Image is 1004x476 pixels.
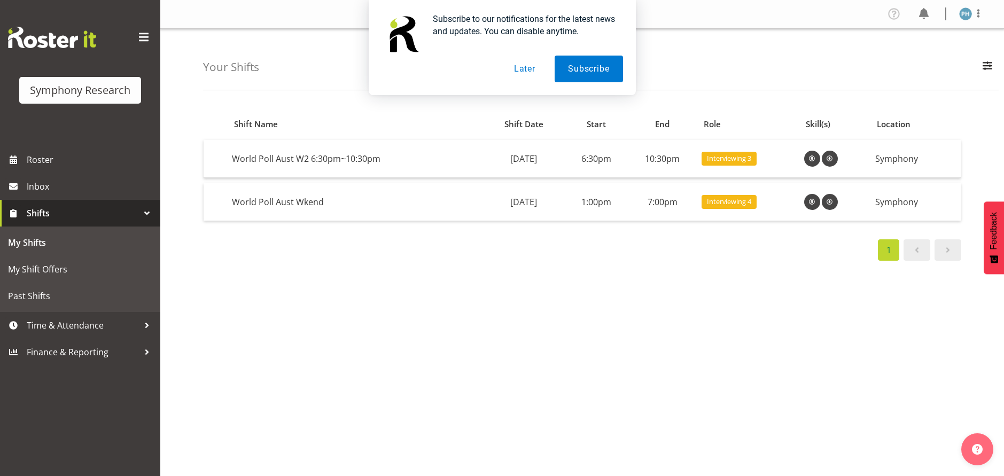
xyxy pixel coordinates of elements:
span: Time & Attendance [27,317,139,333]
span: Role [704,118,721,130]
span: My Shifts [8,235,152,251]
td: [DATE] [482,140,565,178]
button: Later [501,56,549,82]
button: Subscribe [555,56,622,82]
button: Feedback - Show survey [984,201,1004,274]
td: [DATE] [482,183,565,221]
td: 6:30pm [565,140,628,178]
span: My Shift Offers [8,261,152,277]
span: Roster [27,152,155,168]
img: notification icon [382,13,424,56]
a: Past Shifts [3,283,158,309]
a: My Shift Offers [3,256,158,283]
span: Inbox [27,178,155,194]
div: Subscribe to our notifications for the latest news and updates. You can disable anytime. [424,13,623,37]
span: Finance & Reporting [27,344,139,360]
td: 1:00pm [565,183,628,221]
span: Interviewing 4 [707,197,751,207]
span: Location [877,118,910,130]
span: Interviewing 3 [707,153,751,163]
a: My Shifts [3,229,158,256]
td: World Poll Aust Wkend [228,183,482,221]
img: help-xxl-2.png [972,444,983,455]
td: 7:00pm [627,183,697,221]
span: Shift Name [234,118,278,130]
span: Skill(s) [806,118,830,130]
span: Start [587,118,606,130]
span: End [655,118,670,130]
span: Shifts [27,205,139,221]
td: 10:30pm [627,140,697,178]
td: World Poll Aust W2 6:30pm~10:30pm [228,140,482,178]
span: Feedback [989,212,999,249]
span: Past Shifts [8,288,152,304]
td: Symphony [871,140,961,178]
td: Symphony [871,183,961,221]
span: Shift Date [504,118,543,130]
